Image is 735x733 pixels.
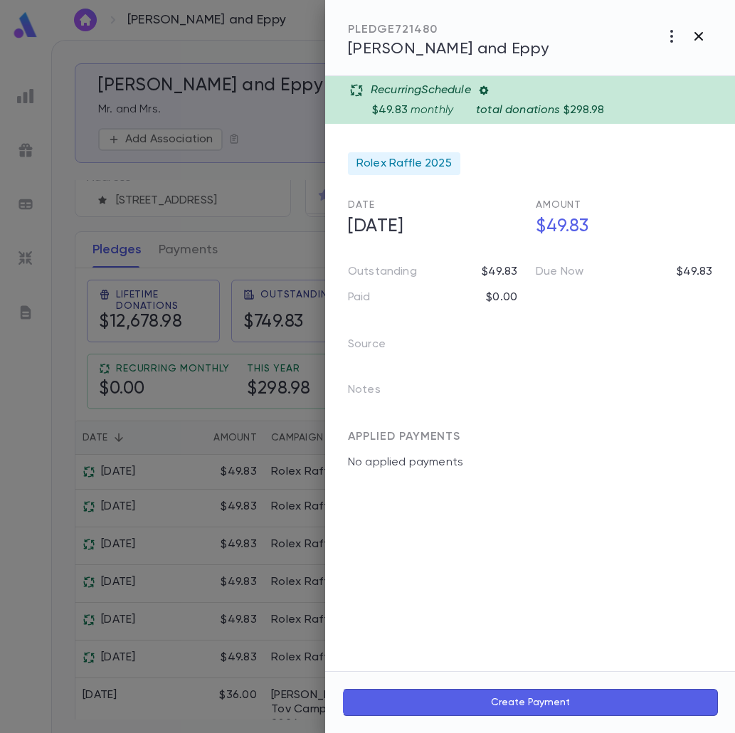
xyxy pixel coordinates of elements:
[564,103,605,117] p: $298.98
[348,290,371,305] p: Paid
[476,103,560,117] p: total donations
[348,23,549,37] div: PLEDGE 721480
[536,265,583,279] p: Due Now
[348,431,460,443] span: APPLIED PAYMENTS
[527,212,712,242] h5: $49.83
[371,83,471,97] p: Recurring Schedule
[348,41,549,57] span: [PERSON_NAME] and Eppy
[677,265,712,279] p: $49.83
[486,290,517,305] p: $0.00
[348,265,417,279] p: Outstanding
[348,200,374,210] span: Date
[482,265,517,279] p: $49.83
[342,689,718,716] button: Create Payment
[372,103,408,117] p: $49.83
[348,333,408,362] p: Source
[339,212,524,242] h5: [DATE]
[372,97,726,117] div: monthly
[348,152,460,175] div: Rolex Raffle 2025
[348,379,403,407] p: Notes
[356,157,452,171] span: Rolex Raffle 2025
[348,455,712,470] p: No applied payments
[536,200,581,210] span: Amount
